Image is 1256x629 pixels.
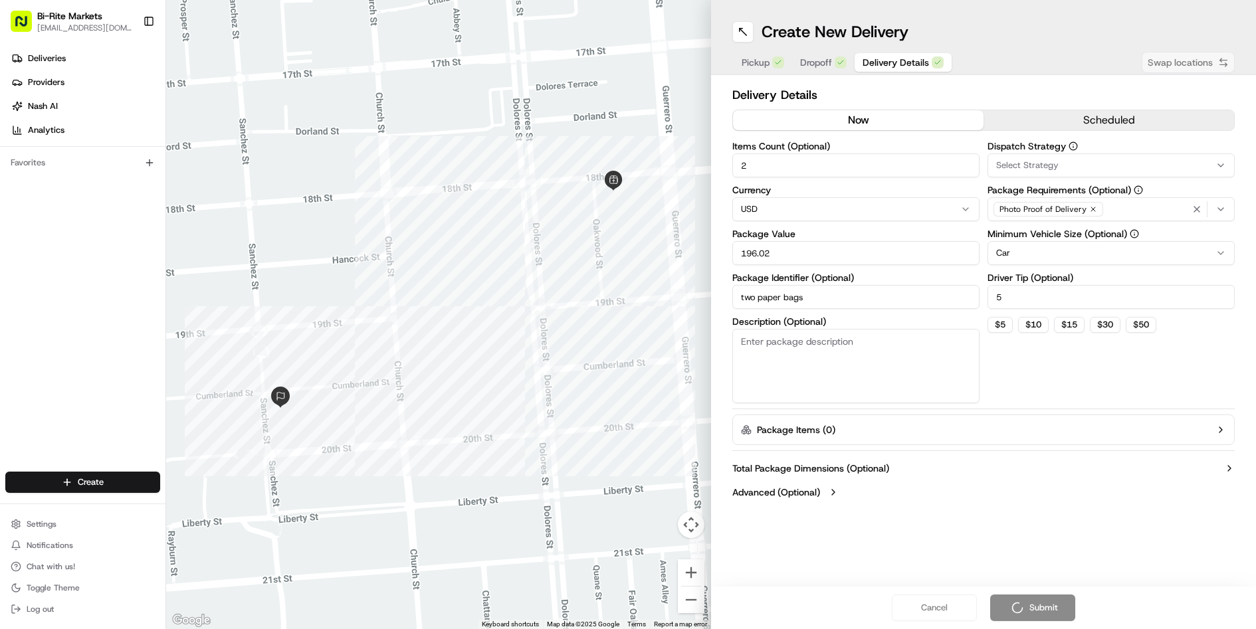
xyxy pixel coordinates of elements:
div: Favorites [5,152,160,173]
button: $15 [1054,317,1085,333]
label: Dispatch Strategy [988,141,1235,151]
img: Nash [13,13,40,40]
button: Bi-Rite Markets [37,9,102,23]
span: Settings [27,519,56,529]
button: Map camera controls [678,511,704,538]
button: Log out [5,600,160,618]
label: Driver Tip (Optional) [988,273,1235,282]
span: [DATE] [118,206,145,217]
input: Clear [35,86,219,100]
button: scheduled [984,110,1234,130]
input: Enter driver tip amount [988,285,1235,309]
div: Start new chat [45,127,218,140]
a: Providers [5,72,165,93]
span: Providers [28,76,64,88]
button: Photo Proof of Delivery [988,197,1235,221]
button: $50 [1126,317,1156,333]
span: Select Strategy [996,159,1059,171]
button: Start new chat [226,131,242,147]
button: $10 [1018,317,1049,333]
button: Keyboard shortcuts [482,620,539,629]
button: Create [5,472,160,493]
span: Dropoff [800,56,832,69]
input: Enter number of items [732,153,980,177]
h2: Delivery Details [732,86,1235,104]
img: 1736555255976-a54dd68f-1ca7-489b-9aae-adbdc363a1c4 [13,127,37,151]
label: Items Count (Optional) [732,141,980,151]
p: Welcome 👋 [13,53,242,74]
button: Notifications [5,536,160,555]
span: Toggle Theme [27,583,80,593]
button: Minimum Vehicle Size (Optional) [1130,229,1139,238]
div: Past conversations [13,173,89,183]
a: Open this area in Google Maps (opens a new window) [169,612,213,629]
button: Bi-Rite Markets[EMAIL_ADDRESS][DOMAIN_NAME] [5,5,138,37]
button: Dispatch Strategy [1069,141,1078,151]
div: 📗 [13,262,24,273]
button: Package Items (0) [732,414,1235,445]
span: Delivery Details [863,56,929,69]
div: 💻 [112,262,123,273]
span: Analytics [28,124,64,136]
button: Total Package Dimensions (Optional) [732,462,1235,475]
button: now [733,110,984,130]
a: 📗Knowledge Base [8,256,107,280]
a: Deliveries [5,48,165,69]
span: [PERSON_NAME] [41,206,108,217]
button: [EMAIL_ADDRESS][DOMAIN_NAME] [37,23,132,33]
label: Total Package Dimensions (Optional) [732,462,889,475]
button: Chat with us! [5,557,160,576]
a: Nash AI [5,96,165,117]
span: Log out [27,604,54,614]
span: • [110,206,115,217]
span: Deliveries [28,52,66,64]
input: Enter package value [732,241,980,265]
button: Select Strategy [988,153,1235,177]
span: Photo Proof of Delivery [999,204,1087,215]
span: API Documentation [126,261,213,274]
label: Currency [732,185,980,195]
a: 💻API Documentation [107,256,219,280]
span: Map data ©2025 Google [547,620,619,628]
h1: Create New Delivery [762,21,908,43]
img: Google [169,612,213,629]
img: Kat Rubio [13,193,35,215]
label: Package Items ( 0 ) [757,423,835,436]
span: Knowledge Base [27,261,102,274]
button: Advanced (Optional) [732,486,1235,499]
button: Package Requirements (Optional) [1134,185,1143,195]
label: Advanced (Optional) [732,486,820,499]
span: Notifications [27,540,73,551]
img: 1736555255976-a54dd68f-1ca7-489b-9aae-adbdc363a1c4 [27,207,37,217]
button: See all [206,170,242,186]
label: Package Value [732,229,980,238]
button: Toggle Theme [5,579,160,597]
a: Terms (opens in new tab) [627,620,646,628]
span: Pickup [742,56,770,69]
button: Zoom in [678,559,704,586]
button: $30 [1090,317,1120,333]
span: Pylon [132,294,161,304]
a: Powered byPylon [94,293,161,304]
button: $5 [988,317,1013,333]
span: Nash AI [28,100,58,112]
input: Enter package identifier [732,285,980,309]
span: Chat with us! [27,561,75,572]
label: Minimum Vehicle Size (Optional) [988,229,1235,238]
label: Description (Optional) [732,317,980,326]
label: Package Requirements (Optional) [988,185,1235,195]
a: Analytics [5,120,165,141]
label: Package Identifier (Optional) [732,273,980,282]
button: Zoom out [678,586,704,613]
button: Settings [5,515,160,533]
div: We're available if you need us! [45,140,168,151]
a: Report a map error [654,620,707,628]
span: Create [78,476,104,488]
